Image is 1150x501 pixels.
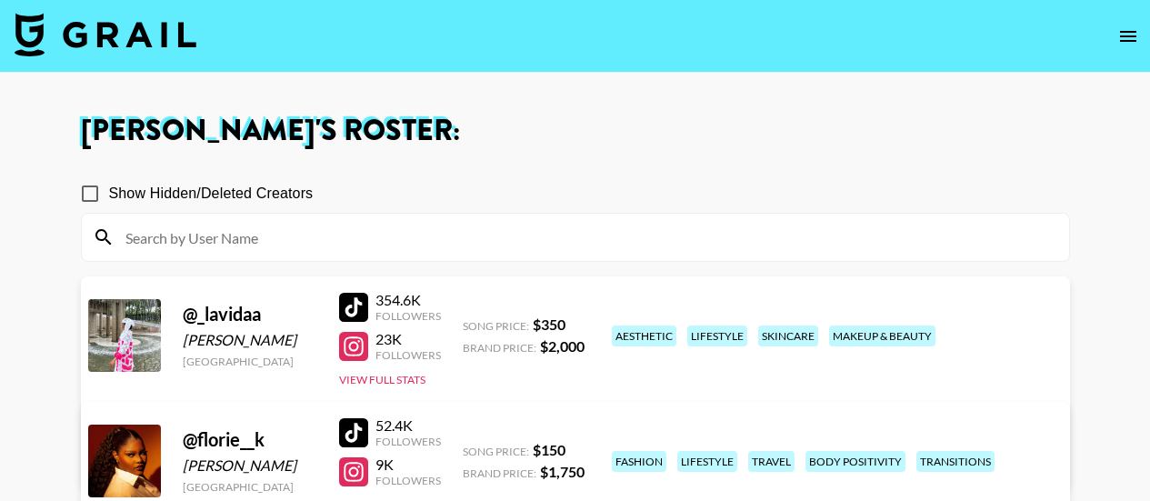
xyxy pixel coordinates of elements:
strong: $ 2,000 [540,337,585,355]
div: 23K [375,330,441,348]
input: Search by User Name [115,223,1058,252]
div: lifestyle [677,451,737,472]
button: open drawer [1110,18,1146,55]
div: travel [748,451,795,472]
div: @ florie__k [183,428,317,451]
span: Brand Price: [463,466,536,480]
button: View Full Stats [339,373,425,386]
div: Followers [375,309,441,323]
div: makeup & beauty [829,326,935,346]
div: body positivity [805,451,905,472]
div: transitions [916,451,995,472]
div: [PERSON_NAME] [183,456,317,475]
div: skincare [758,326,818,346]
div: Followers [375,348,441,362]
div: Followers [375,474,441,487]
h1: [PERSON_NAME] 's Roster: [81,116,1070,145]
span: Song Price: [463,445,529,458]
div: fashion [612,451,666,472]
img: Grail Talent [15,13,196,56]
span: Show Hidden/Deleted Creators [109,183,314,205]
div: [GEOGRAPHIC_DATA] [183,480,317,494]
div: 354.6K [375,291,441,309]
span: Song Price: [463,319,529,333]
div: [GEOGRAPHIC_DATA] [183,355,317,368]
strong: $ 150 [533,441,565,458]
div: 9K [375,456,441,474]
div: Followers [375,435,441,448]
strong: $ 1,750 [540,463,585,480]
div: [PERSON_NAME] [183,331,317,349]
strong: $ 350 [533,316,565,333]
div: aesthetic [612,326,676,346]
div: lifestyle [687,326,747,346]
span: Brand Price: [463,341,536,355]
div: @ _lavidaa [183,303,317,326]
div: 52.4K [375,416,441,435]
